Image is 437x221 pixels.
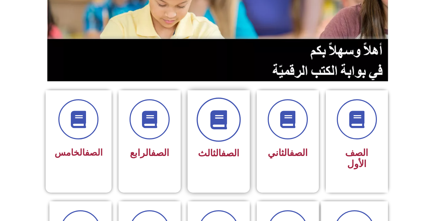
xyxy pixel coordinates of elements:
span: الصف الأول [345,147,368,169]
span: الثالث [198,148,239,159]
a: الصف [151,147,169,158]
a: الصف [221,148,239,159]
span: الخامس [55,147,103,158]
a: الصف [289,147,308,158]
span: الثاني [268,147,308,158]
span: الرابع [130,147,169,158]
a: الصف [85,147,103,158]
